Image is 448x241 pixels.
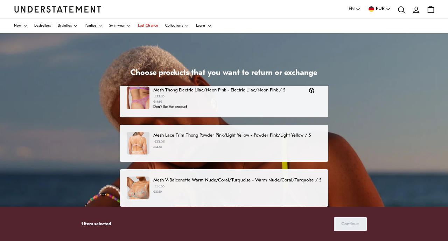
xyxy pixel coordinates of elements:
a: Collections [165,19,189,33]
span: Bralettes [58,24,72,28]
button: EN [349,5,360,13]
img: PMLT-STR-004-1.jpg [127,132,149,154]
span: EUR [376,5,385,13]
strike: €39.50 [153,190,162,193]
a: Bestsellers [34,19,51,33]
p: €35.55 [153,184,321,194]
span: Collections [165,24,183,28]
p: Mesh V-Balconette Warm Nude/Coral/Turquoise - Warm Nude/Coral/Turquoise / S [153,177,321,184]
p: Mesh Lace Trim Thong Powder Pink/Light Yellow - Powder Pink/Light Yellow / S [153,132,321,139]
strike: €14.50 [153,100,162,103]
a: Swimwear [109,19,131,33]
span: Learn [196,24,205,28]
a: Bralettes [58,19,78,33]
a: New [14,19,27,33]
button: EUR [367,5,391,13]
a: Last Chance [138,19,158,33]
a: Panties [85,19,102,33]
strike: €14.50 [153,146,162,149]
span: Swimwear [109,24,125,28]
p: Mesh Thong Electric Lilac/Neon Pink - Electric Lilac/Neon Pink / S [153,87,302,94]
h1: Choose products that you want to return or exchange [120,68,329,78]
a: Understatement Homepage [14,6,101,12]
span: Bestsellers [34,24,51,28]
span: New [14,24,21,28]
img: ENKM-STR-004-429.jpg [127,87,149,109]
p: €13.05 [153,139,321,150]
img: 79_c9301c0e-bcf8-4eb5-b920-f22376785020.jpg [127,177,149,199]
span: EN [349,5,355,13]
p: Don't like the product [153,104,302,110]
span: Panties [85,24,96,28]
span: Last Chance [138,24,158,28]
p: €13.05 [153,94,302,104]
a: Learn [196,19,211,33]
